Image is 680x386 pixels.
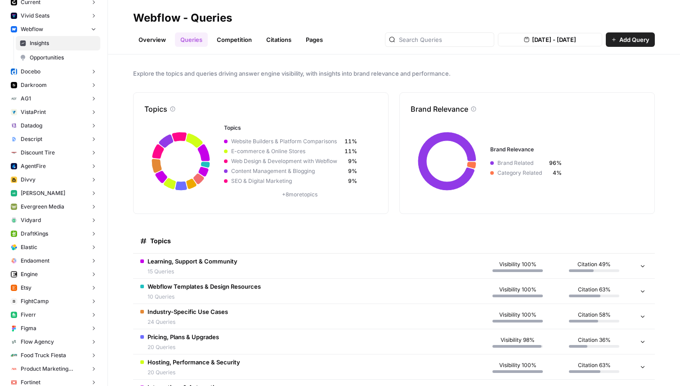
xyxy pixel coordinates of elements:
[344,157,357,165] span: 9%
[7,23,100,36] button: Webflow
[499,311,537,319] span: Visibility 100%
[21,149,55,157] span: Discount Tire
[549,169,562,177] span: 4%
[344,147,357,155] span: 11%
[577,260,611,268] span: Citation 49%
[11,82,17,88] img: quv541tf1wbhvxj8bujkchzas3si
[7,132,100,146] button: Descript
[11,68,17,75] img: y40elq8w6bmqlakrd2chaqr5nb67
[11,339,17,345] img: rddlpn44burb0egmv42deeg144m1
[228,177,344,185] span: SEO & Digital Marketing
[549,159,562,167] span: 96%
[11,26,17,32] img: a1pu3e9a4sjoov2n4mw66knzy8l8
[11,352,17,359] img: kj5vqgyeacr9y9iv34sx5k3e32ym
[7,9,100,23] button: Vivid Seats
[148,343,219,351] span: 20 Queries
[7,268,100,281] button: Engine
[228,157,344,165] span: Web Design & Development with Webflow
[498,33,602,46] button: [DATE] - [DATE]
[21,162,46,170] span: AgentFire
[7,78,100,92] button: Darkroom
[7,362,100,376] button: Product Marketing Alliance
[21,230,48,238] span: DraftKings
[578,336,611,344] span: Citation 36%
[606,32,655,47] button: Add Query
[11,285,17,291] img: jkakxithdi2gf71zkbu8tf6l1yjj
[21,284,31,292] span: Etsy
[300,32,328,47] a: Pages
[21,176,36,184] span: Divvy
[16,36,100,50] a: Insights
[21,95,31,103] span: AG1
[228,147,344,155] span: E-commerce & Online Stores
[21,108,46,116] span: VistaPrint
[21,81,47,89] span: Darkroom
[211,32,257,47] a: Competition
[7,200,100,213] button: Evergreen Media
[11,258,17,264] img: zxt7e82umb7ajyovfujxeqeel79j
[11,366,17,372] img: urfekx77ojvp58pw7bj92f3mltnf
[11,379,17,386] img: 5ao39pf59ponc34zohpif5o3p7f5
[7,146,100,159] button: Discount Tire
[532,35,576,44] span: [DATE] - [DATE]
[11,150,17,156] img: 5plrulxmul4nf21zdydufyfgds72
[11,244,17,250] img: g4kaxw4l5up2va8h7fqbs243vagg
[21,189,65,197] span: [PERSON_NAME]
[21,270,38,278] span: Engine
[21,122,42,130] span: Datadog
[11,123,17,129] img: ki6c0y1erhmvly9frf5swfdcxs7d
[7,295,100,308] button: FightCamp
[11,312,17,318] img: 14a90hzt8f9tfcw8laajhw520je1
[499,260,537,268] span: Visibility 100%
[11,136,17,142] img: xvlm1tp7ydqmv3akr6p4ptg0hnp0
[7,119,100,132] button: Datadog
[7,308,100,322] button: Fiverr
[228,137,344,145] span: Website Builders & Platform Comparisons
[7,65,100,78] button: Docebo
[21,216,41,224] span: Vidyard
[21,68,40,76] span: Docebo
[21,203,64,211] span: Evergreen Media
[148,293,261,301] span: 10 Queries
[11,231,17,237] img: 8u1svdssvvb7vnoqbdhyhm6hmu9c
[501,336,535,344] span: Visibility 98%
[148,318,228,326] span: 24 Queries
[11,95,17,102] img: jd0m2o43jo1d3mjn66s677h8tkv2
[7,105,100,119] button: VistaPrint
[148,332,219,341] span: Pricing, Plans & Upgrades
[21,351,66,359] span: Food Truck Fiesta
[7,335,100,349] button: Flow Agency
[499,286,537,294] span: Visibility 100%
[11,13,17,19] img: rccpid58dadpn4mhxg5xyzwdorlo
[494,169,549,177] span: Category Related
[21,365,87,373] span: Product Marketing Alliance
[150,236,171,245] span: Topics
[11,298,17,304] img: vqaf2gfd7s7wk0w2pao290ehtb5v
[411,104,468,114] p: Brand Relevance
[7,173,100,186] button: Divvy
[11,163,17,169] img: h4m6w3cyvv20zzcla9zqwhp7wgru
[7,281,100,295] button: Etsy
[344,137,357,145] span: 11%
[7,254,100,268] button: Endaoment
[11,190,17,196] img: z10ul8jjo9kcu3qmyo2673zkjny0
[21,257,49,265] span: Endaoment
[261,32,297,47] a: Citations
[11,217,17,223] img: ql8ak4z0jru1df88b1ixy6asng14
[11,177,17,183] img: ypw2iyf4ttpvj6y6wfjeaicep323
[499,361,537,369] span: Visibility 100%
[224,124,375,132] h3: Topics
[11,271,17,277] img: mrt1uf7adpzoqm073u57wtj3xrme
[21,324,36,332] span: Figma
[21,311,36,319] span: Fiverr
[344,177,357,185] span: 9%
[148,358,240,367] span: Hosting, Performance & Security
[30,39,96,47] span: Insights
[7,92,100,105] button: AG1
[21,297,49,305] span: FightCamp
[16,50,100,65] a: Opportunities
[30,54,96,62] span: Opportunities
[399,35,490,44] input: Search Queries
[148,268,237,276] span: 15 Queries
[21,12,49,20] span: Vivid Seats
